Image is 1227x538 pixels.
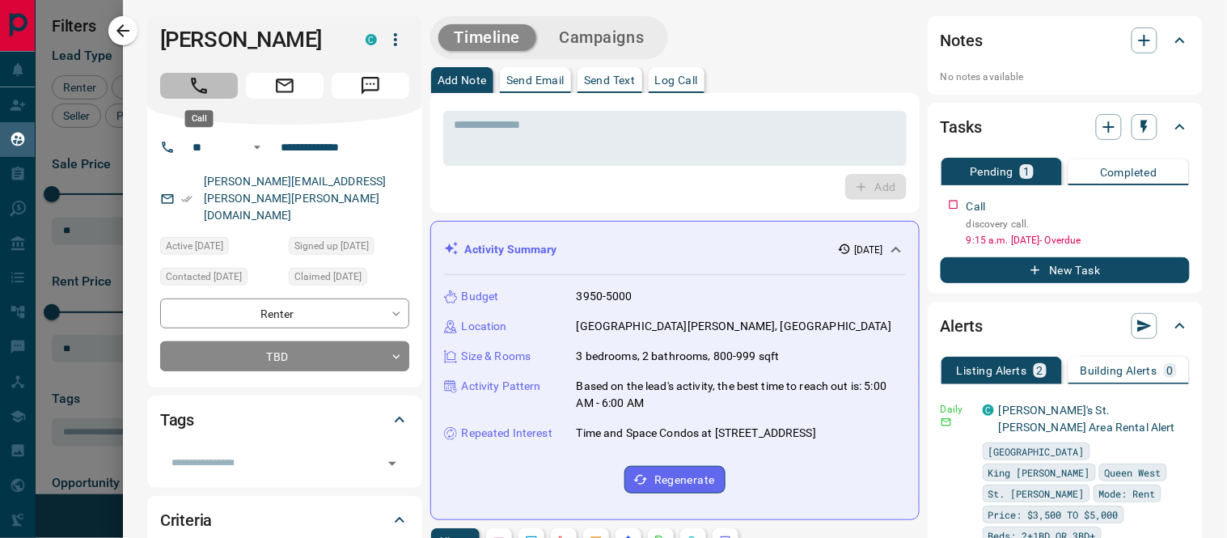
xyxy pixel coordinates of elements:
[999,404,1175,434] a: [PERSON_NAME]'s St. [PERSON_NAME] Area Rental Alert
[941,417,952,428] svg: Email
[577,425,816,442] p: Time and Space Condos at [STREET_ADDRESS]
[967,198,986,215] p: Call
[166,269,242,285] span: Contacted [DATE]
[160,400,409,439] div: Tags
[160,27,341,53] h1: [PERSON_NAME]
[941,257,1190,283] button: New Task
[160,237,281,260] div: Sun Aug 17 2025
[1037,365,1043,376] p: 2
[967,217,1190,231] p: discovery call.
[655,74,698,86] p: Log Call
[160,407,194,433] h2: Tags
[854,243,883,257] p: [DATE]
[462,318,507,335] p: Location
[246,73,324,99] span: Email
[967,233,1190,248] p: 9:15 a.m. [DATE] - Overdue
[248,138,267,157] button: Open
[988,485,1085,502] span: St. [PERSON_NAME]
[1105,464,1161,481] span: Queen West
[988,443,1085,460] span: [GEOGRAPHIC_DATA]
[957,365,1027,376] p: Listing Alerts
[970,166,1013,177] p: Pending
[1100,167,1157,178] p: Completed
[465,241,557,258] p: Activity Summary
[160,507,213,533] h2: Criteria
[941,28,983,53] h2: Notes
[577,288,633,305] p: 3950-5000
[332,73,409,99] span: Message
[983,405,994,416] div: condos.ca
[160,299,409,328] div: Renter
[941,108,1190,146] div: Tasks
[988,464,1090,481] span: King [PERSON_NAME]
[1023,166,1030,177] p: 1
[577,318,891,335] p: [GEOGRAPHIC_DATA][PERSON_NAME], [GEOGRAPHIC_DATA]
[1099,485,1156,502] span: Mode: Rent
[624,466,726,494] button: Regenerate
[1167,365,1174,376] p: 0
[185,110,214,127] div: Call
[289,268,409,290] div: Sun Aug 17 2025
[941,313,983,339] h2: Alerts
[506,74,565,86] p: Send Email
[160,268,281,290] div: Sun Aug 17 2025
[289,237,409,260] div: Sun Aug 17 2025
[438,24,537,51] button: Timeline
[438,74,487,86] p: Add Note
[577,348,780,365] p: 3 bedrooms, 2 bathrooms, 800-999 sqft
[584,74,636,86] p: Send Text
[294,269,362,285] span: Claimed [DATE]
[366,34,377,45] div: condos.ca
[462,425,552,442] p: Repeated Interest
[1081,365,1157,376] p: Building Alerts
[160,341,409,371] div: TBD
[988,506,1119,523] span: Price: $3,500 TO $5,000
[294,238,369,254] span: Signed up [DATE]
[543,24,660,51] button: Campaigns
[462,288,499,305] p: Budget
[941,402,973,417] p: Daily
[941,114,982,140] h2: Tasks
[941,307,1190,345] div: Alerts
[160,73,238,99] span: Call
[462,378,541,395] p: Activity Pattern
[577,378,906,412] p: Based on the lead's activity, the best time to reach out is: 5:00 AM - 6:00 AM
[204,175,387,222] a: [PERSON_NAME][EMAIL_ADDRESS][PERSON_NAME][PERSON_NAME][DOMAIN_NAME]
[462,348,531,365] p: Size & Rooms
[166,238,223,254] span: Active [DATE]
[381,452,404,475] button: Open
[444,235,906,265] div: Activity Summary[DATE]
[941,70,1190,84] p: No notes available
[941,21,1190,60] div: Notes
[181,193,193,205] svg: Email Verified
